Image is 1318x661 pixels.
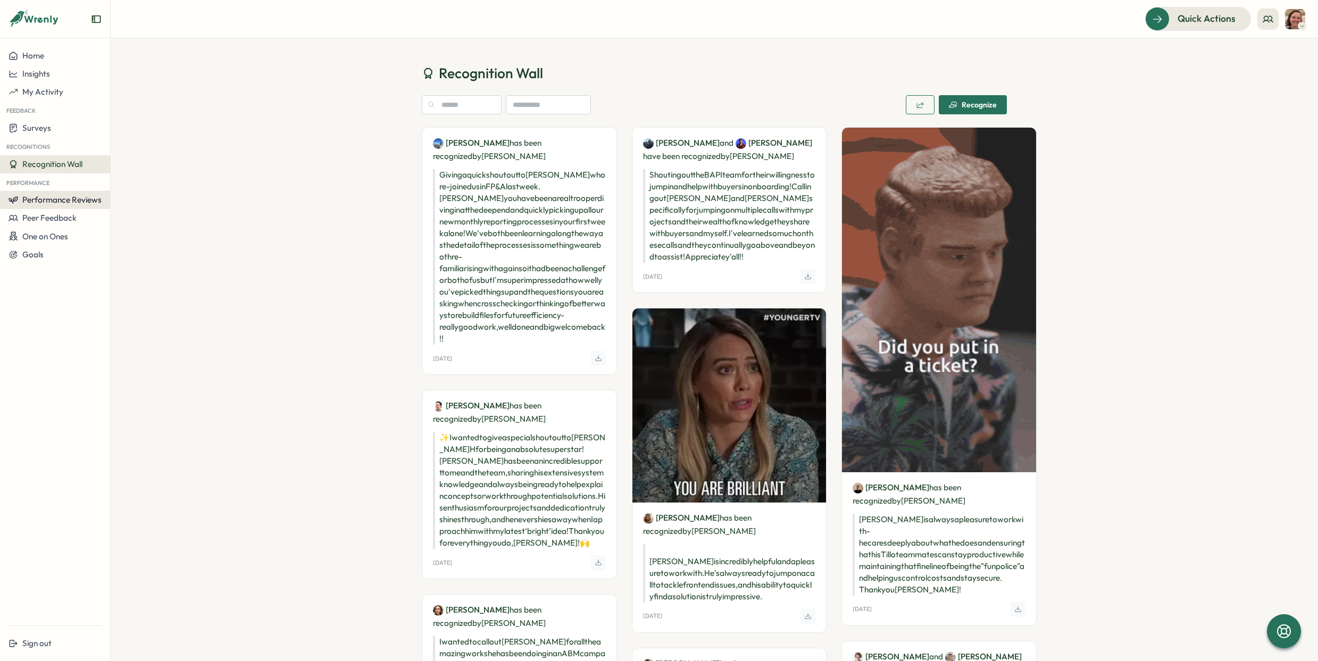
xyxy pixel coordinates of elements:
p: Shouting out the BAPI team for their willingness to jump in and help with buyers in onboarding! C... [643,169,816,263]
p: has been recognized by [PERSON_NAME] [433,399,606,425]
a: Laurie Dunn[PERSON_NAME] [853,482,929,493]
img: Laurie Dunn [853,483,863,493]
p: Giving a quick shout out to [PERSON_NAME] who re-joined us in FP&A last week. [PERSON_NAME] you h... [433,169,606,345]
img: Sarah Rutter [433,605,444,616]
a: Alex Marshall[PERSON_NAME] [643,137,720,149]
p: [DATE] [643,613,662,620]
a: Henry Dennis[PERSON_NAME] [736,137,812,149]
span: Recognition Wall [439,64,543,82]
img: Layton Burchell [643,513,654,524]
span: Goals [22,249,44,260]
button: Expand sidebar [91,14,102,24]
a: Sarah Rutter[PERSON_NAME] [433,604,510,616]
a: Layton Burchell[PERSON_NAME] [643,512,720,524]
img: Recognition Image [632,308,827,503]
p: ​[PERSON_NAME] is incredibly helpful and a pleasure to work with. He's always ready to jump on a ... [643,544,816,603]
button: Recognize [939,95,1007,114]
img: Chris Hogben [433,401,444,412]
span: Quick Actions [1178,12,1236,26]
p: [DATE] [433,355,452,362]
img: Chan-Lee Bond [433,138,444,149]
img: Alex Marshall [643,138,654,149]
a: Chris Hogben[PERSON_NAME] [433,400,510,412]
span: Performance Reviews [22,195,102,205]
span: Insights [22,69,50,79]
p: [PERSON_NAME] is always a pleasure to work with - he cares deeply about what he does and ensuring... [853,514,1025,596]
div: Recognize [949,101,997,109]
span: Home [22,51,44,61]
span: and [720,137,733,149]
span: Recognition Wall [22,159,82,169]
img: Henry Dennis [736,138,746,149]
p: [DATE] [643,273,662,280]
span: My Activity [22,87,63,97]
img: Recognition Image [842,128,1036,472]
p: have been recognized by [PERSON_NAME] [643,136,816,163]
p: ✨ I wanted to give a special shoutout to [PERSON_NAME] H for being an absolute superstar! [PERSON... [433,432,606,549]
p: has been recognized by [PERSON_NAME] [433,603,606,630]
p: [DATE] [433,559,452,566]
p: has been recognized by [PERSON_NAME] [853,481,1025,507]
a: Chan-Lee Bond[PERSON_NAME] [433,137,510,149]
p: has been recognized by [PERSON_NAME] [433,136,606,163]
p: has been recognized by [PERSON_NAME] [643,511,816,538]
span: Surveys [22,123,51,133]
p: [DATE] [853,606,872,613]
img: Charley Watters [1285,9,1305,29]
span: One on Ones [22,231,68,241]
span: Sign out [22,638,52,648]
span: Peer Feedback [22,213,77,223]
button: Quick Actions [1145,7,1251,30]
